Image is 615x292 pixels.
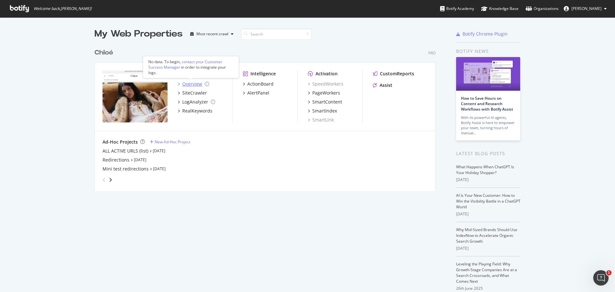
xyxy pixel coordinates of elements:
a: SpeedWorkers [308,81,343,87]
div: ActionBoard [247,81,274,87]
a: [DATE] [134,157,146,163]
a: SmartContent [308,99,342,105]
a: Assist [373,82,392,88]
span: 1 [606,270,611,275]
div: Overview [182,81,202,87]
img: www.chloe.com [102,71,168,122]
a: How to Save Hours on Content and Research Workflows with Botify Assist [461,96,513,112]
div: Botify Academy [440,5,474,12]
div: angle-left [100,175,108,185]
a: SmartIndex [308,108,337,114]
a: Overview [178,81,209,87]
input: Search [241,29,312,40]
a: Redirections [102,157,129,163]
a: AI Is Your New Customer: How to Win the Visibility Battle in a ChatGPT World [456,193,521,210]
iframe: Intercom live chat [593,270,609,286]
a: Why Mid-Sized Brands Should Use IndexNow to Accelerate Organic Search Growth [456,227,517,244]
a: RealKeywords [178,108,212,114]
button: Most recent crawl [188,29,236,39]
div: Botify news [456,48,521,55]
a: New Ad-Hoc Project [150,139,190,145]
button: [PERSON_NAME] [559,4,612,14]
div: SmartContent [312,99,342,105]
div: [DATE] [456,246,521,251]
div: New Ad-Hoc Project [155,139,190,145]
div: Latest Blog Posts [456,150,521,157]
a: AlertPanel [243,90,269,96]
div: Knowledge Base [481,5,519,12]
div: Chloé [94,48,113,57]
div: Most recent crawl [196,32,228,36]
a: LogAnalyzer [178,99,215,105]
div: My Web Properties [94,28,183,40]
div: AlertPanel [247,90,269,96]
div: Intelligence [250,71,276,77]
a: SiteCrawler [178,90,207,96]
div: PageWorkers [312,90,340,96]
div: LogAnalyzer [182,99,208,105]
a: CustomReports [373,71,414,77]
div: With its powerful AI agents, Botify Assist is here to empower your team, turning hours of manual… [461,115,515,136]
div: [DATE] [456,211,521,217]
a: [DATE] [153,148,165,154]
img: How to Save Hours on Content and Research Workflows with Botify Assist [456,57,520,91]
a: What Happens When ChatGPT Is Your Holiday Shopper? [456,164,514,175]
a: ActionBoard [243,81,274,87]
a: Mini test redirections [102,166,149,172]
div: SiteCrawler [182,90,207,96]
div: Assist [380,82,392,88]
div: [DATE] [456,177,521,183]
a: ALL ACTIVE URLS (list) [102,148,148,154]
div: 26th June 2025 [456,286,521,291]
a: Botify Chrome Plugin [456,31,508,37]
div: contact your Customer Success Manager [148,59,222,70]
div: Botify Chrome Plugin [463,31,508,37]
span: Victor GASC [571,6,602,11]
div: SmartIndex [312,108,337,114]
a: Chloé [94,48,116,57]
div: No data. To begin, in order to integrate your logs. [148,59,234,75]
div: Ad-Hoc Projects [102,139,138,145]
div: grid [94,40,441,191]
div: CustomReports [380,71,414,77]
div: Activation [316,71,338,77]
div: angle-right [108,177,113,183]
span: Welcome back, [PERSON_NAME] ! [34,6,92,11]
a: PageWorkers [308,90,340,96]
div: Pro [428,50,436,56]
div: RealKeywords [182,108,212,114]
a: SmartLink [308,117,334,123]
a: Leveling the Playing Field: Why Growth-Stage Companies Are at a Search Crossroads, and What Comes... [456,261,517,284]
a: [DATE] [153,166,166,171]
div: Organizations [526,5,559,12]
